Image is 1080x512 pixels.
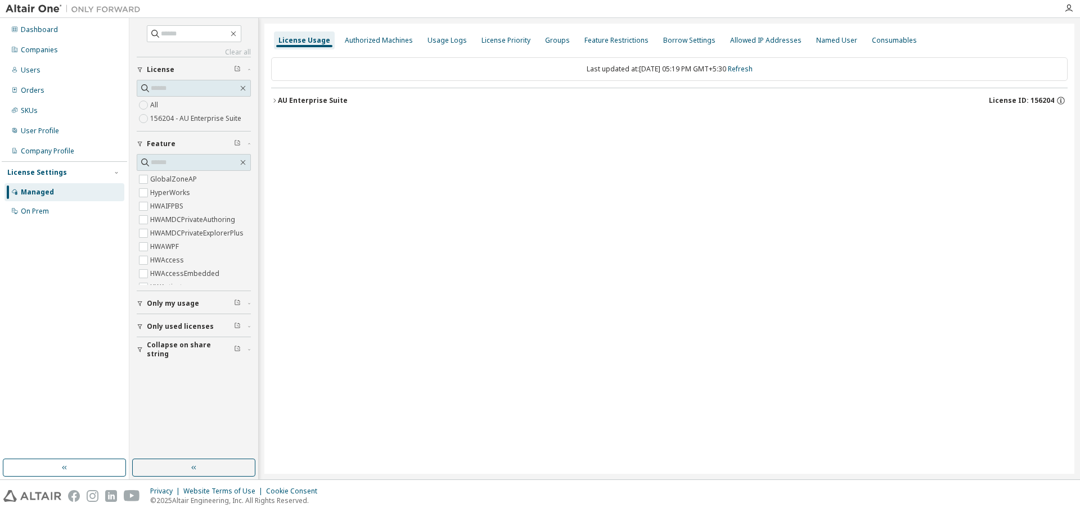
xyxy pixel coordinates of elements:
p: © 2025 Altair Engineering, Inc. All Rights Reserved. [150,496,324,505]
span: Clear filter [234,65,241,74]
div: Named User [816,36,857,45]
span: License ID: 156204 [989,96,1054,105]
a: Refresh [728,64,753,74]
span: Clear filter [234,299,241,308]
span: Only my usage [147,299,199,308]
label: HWAMDCPrivateAuthoring [150,213,237,226]
span: Only used licenses [147,322,214,331]
div: Dashboard [21,25,58,34]
a: Clear all [137,48,251,57]
div: Companies [21,46,58,55]
div: License Priority [481,36,530,45]
div: Usage Logs [427,36,467,45]
div: SKUs [21,106,38,115]
div: On Prem [21,207,49,216]
div: Orders [21,86,44,95]
label: HWAccess [150,253,186,267]
div: AU Enterprise Suite [278,96,348,105]
button: License [137,57,251,82]
div: Company Profile [21,147,74,156]
img: linkedin.svg [105,490,117,502]
label: GlobalZoneAP [150,173,199,186]
div: User Profile [21,126,59,135]
span: Collapse on share string [147,341,234,359]
span: Clear filter [234,139,241,148]
img: instagram.svg [87,490,98,502]
div: Managed [21,188,54,197]
div: Authorized Machines [345,36,413,45]
div: Groups [545,36,570,45]
div: License Settings [7,168,67,177]
div: Borrow Settings [663,36,715,45]
span: Feature [147,139,175,148]
button: Only used licenses [137,314,251,339]
div: Privacy [150,487,183,496]
img: facebook.svg [68,490,80,502]
span: Clear filter [234,322,241,331]
div: Last updated at: [DATE] 05:19 PM GMT+5:30 [271,57,1068,81]
label: HWAccessEmbedded [150,267,222,280]
img: youtube.svg [124,490,140,502]
img: altair_logo.svg [3,490,61,502]
label: All [150,98,160,112]
div: License Usage [278,36,330,45]
div: Cookie Consent [266,487,324,496]
span: License [147,65,174,74]
div: Users [21,66,40,75]
div: Website Terms of Use [183,487,266,496]
button: Only my usage [137,291,251,316]
button: Feature [137,132,251,156]
label: HWAWPF [150,240,181,253]
span: Clear filter [234,345,241,354]
label: HWAMDCPrivateExplorerPlus [150,226,246,240]
div: Feature Restrictions [584,36,649,45]
img: Altair One [6,3,146,15]
label: 156204 - AU Enterprise Suite [150,112,244,125]
div: Allowed IP Addresses [730,36,802,45]
button: Collapse on share string [137,337,251,362]
label: HyperWorks [150,186,192,200]
button: AU Enterprise SuiteLicense ID: 156204 [271,88,1068,113]
div: Consumables [872,36,917,45]
label: HWActivate [150,280,188,294]
label: HWAIFPBS [150,200,186,213]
